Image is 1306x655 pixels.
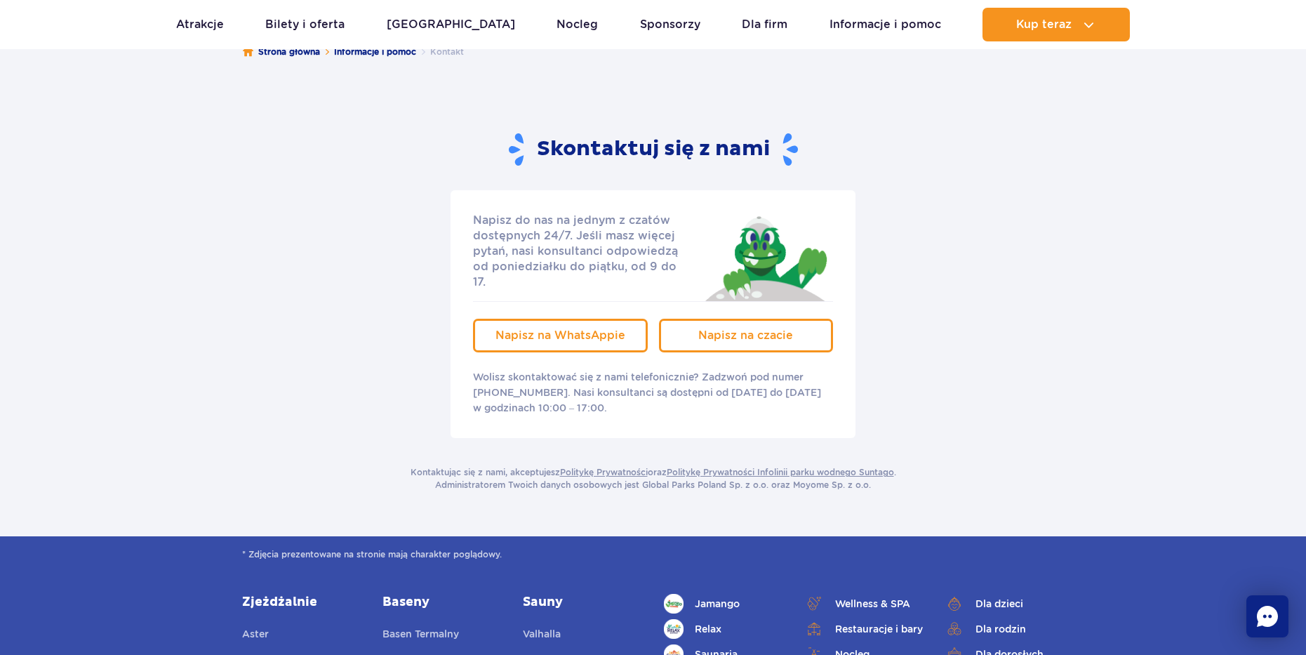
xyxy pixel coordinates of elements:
span: Napisz na WhatsAppie [495,329,625,342]
a: Strona główna [243,45,320,59]
p: Kontaktując się z nami, akceptujesz oraz . Administratorem Twoich danych osobowych jest Global Pa... [411,466,896,491]
span: Valhalla [523,628,561,640]
span: Napisz na czacie [698,329,793,342]
a: Dla firm [742,8,787,41]
span: Wellness & SPA [835,596,910,611]
p: Napisz do nas na jednym z czatów dostępnych 24/7. Jeśli masz więcej pytań, nasi konsultanci odpow... [473,213,692,290]
span: Aster [242,628,269,640]
img: Jay [696,213,833,301]
a: Dla rodzin [945,619,1064,639]
span: Jamango [695,596,740,611]
a: Napisz na czacie [659,319,834,352]
a: Bilety i oferta [265,8,345,41]
a: Atrakcje [176,8,224,41]
a: [GEOGRAPHIC_DATA] [387,8,515,41]
a: Sauny [523,594,642,611]
span: Kup teraz [1016,18,1072,31]
a: Aster [242,626,269,646]
a: Politykę Prywatności [560,467,648,477]
a: Valhalla [523,626,561,646]
a: Informacje i pomoc [334,45,416,59]
a: Informacje i pomoc [829,8,941,41]
h2: Skontaktuj się z nami [509,132,798,168]
li: Kontakt [416,45,464,59]
a: Relax [664,619,783,639]
p: Wolisz skontaktować się z nami telefonicznie? Zadzwoń pod numer [PHONE_NUMBER]. Nasi konsultanci ... [473,369,833,416]
div: Chat [1246,595,1288,637]
a: Wellness & SPA [804,594,924,614]
a: Sponsorzy [640,8,700,41]
a: Napisz na WhatsAppie [473,319,648,352]
button: Kup teraz [982,8,1130,41]
a: Baseny [382,594,502,611]
a: Restauracje i bary [804,619,924,639]
a: Politykę Prywatności Infolinii parku wodnego Suntago [667,467,894,477]
a: Jamango [664,594,783,614]
span: * Zdjęcia prezentowane na stronie mają charakter poglądowy. [242,548,1064,562]
a: Basen Termalny [382,626,459,646]
a: Dla dzieci [945,594,1064,614]
a: Zjeżdżalnie [242,594,361,611]
a: Nocleg [557,8,598,41]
